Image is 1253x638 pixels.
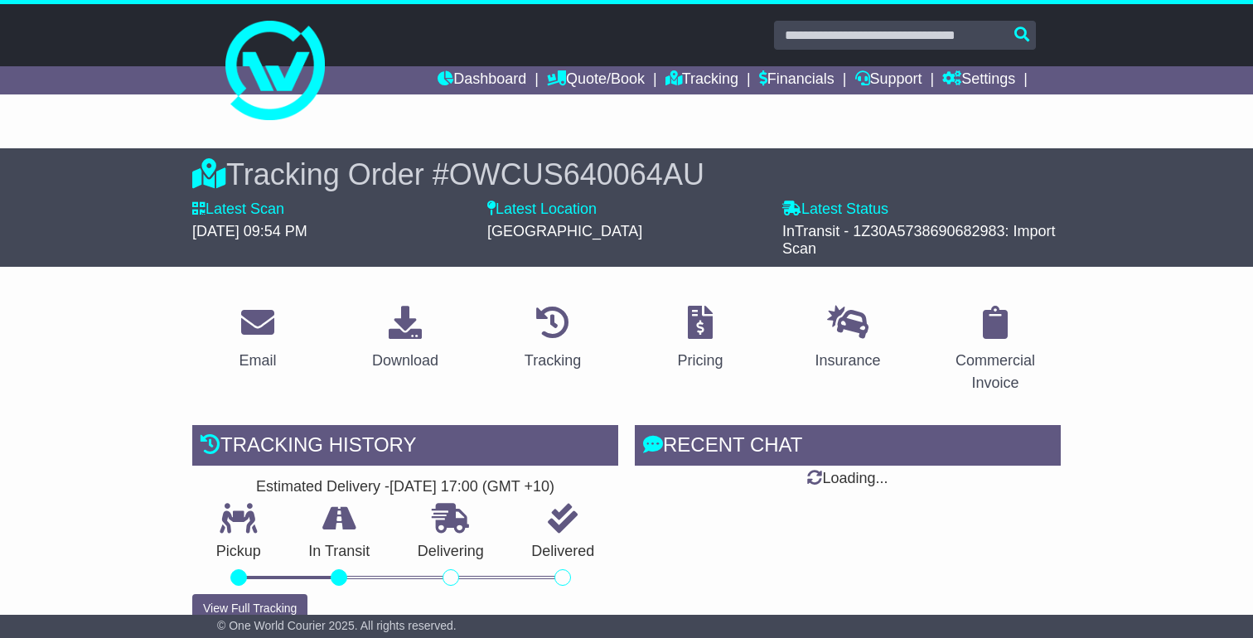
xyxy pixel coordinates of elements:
p: Delivering [394,543,508,561]
div: Tracking history [192,425,618,470]
a: Insurance [804,300,891,378]
div: Loading... [635,470,1061,488]
p: Delivered [508,543,619,561]
button: View Full Tracking [192,594,307,623]
div: Insurance [815,350,880,372]
div: Email [239,350,276,372]
a: Email [228,300,287,378]
span: [GEOGRAPHIC_DATA] [487,223,642,239]
div: Pricing [677,350,723,372]
p: In Transit [285,543,394,561]
a: Settings [942,66,1015,94]
a: Financials [759,66,835,94]
a: Download [361,300,449,378]
p: Pickup [192,543,285,561]
div: [DATE] 17:00 (GMT +10) [389,478,554,496]
span: [DATE] 09:54 PM [192,223,307,239]
a: Dashboard [438,66,526,94]
label: Latest Location [487,201,597,219]
div: RECENT CHAT [635,425,1061,470]
a: Tracking [665,66,738,94]
div: Estimated Delivery - [192,478,618,496]
span: InTransit - 1Z30A5738690682983: Import Scan [782,223,1056,258]
span: OWCUS640064AU [449,157,704,191]
label: Latest Scan [192,201,284,219]
a: Quote/Book [547,66,645,94]
a: Support [855,66,922,94]
a: Pricing [666,300,733,378]
div: Download [372,350,438,372]
a: Commercial Invoice [930,300,1061,400]
a: Tracking [514,300,592,378]
div: Tracking Order # [192,157,1061,192]
div: Commercial Invoice [941,350,1050,394]
label: Latest Status [782,201,888,219]
div: Tracking [525,350,581,372]
span: © One World Courier 2025. All rights reserved. [217,619,457,632]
